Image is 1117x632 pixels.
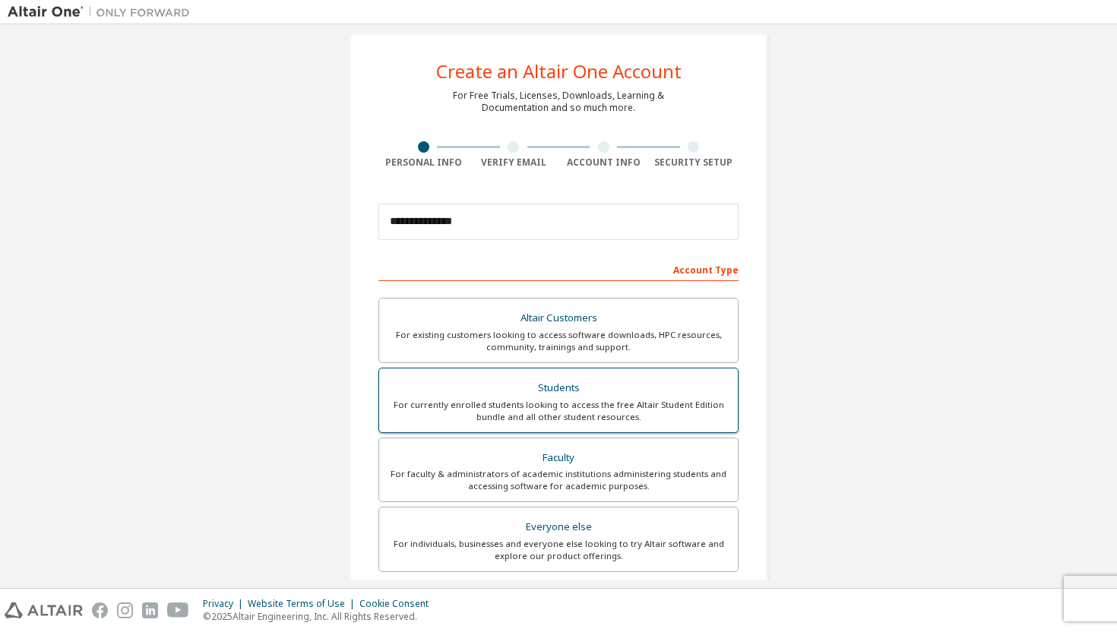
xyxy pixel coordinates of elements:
div: Students [388,378,729,399]
div: Altair Customers [388,308,729,329]
img: facebook.svg [92,602,108,618]
img: instagram.svg [117,602,133,618]
div: Account Type [378,257,739,281]
div: Privacy [203,598,248,610]
div: For faculty & administrators of academic institutions administering students and accessing softwa... [388,468,729,492]
div: For existing customers looking to access software downloads, HPC resources, community, trainings ... [388,329,729,353]
div: Security Setup [649,156,739,169]
div: Verify Email [469,156,559,169]
div: Account Info [558,156,649,169]
img: altair_logo.svg [5,602,83,618]
img: Altair One [8,5,198,20]
div: For Free Trials, Licenses, Downloads, Learning & Documentation and so much more. [453,90,664,114]
div: Create an Altair One Account [436,62,682,81]
div: For currently enrolled students looking to access the free Altair Student Edition bundle and all ... [388,399,729,423]
div: Website Terms of Use [248,598,359,610]
div: Personal Info [378,156,469,169]
img: linkedin.svg [142,602,158,618]
p: © 2025 Altair Engineering, Inc. All Rights Reserved. [203,610,438,623]
div: Cookie Consent [359,598,438,610]
div: For individuals, businesses and everyone else looking to try Altair software and explore our prod... [388,538,729,562]
div: Everyone else [388,517,729,538]
img: youtube.svg [167,602,189,618]
div: Faculty [388,447,729,469]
